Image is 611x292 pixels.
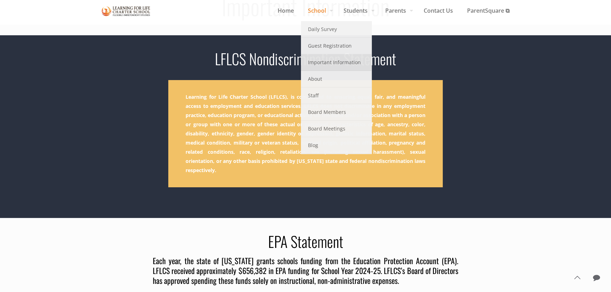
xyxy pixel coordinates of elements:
a: Guest Registration [301,38,371,54]
span: Blog [308,141,318,150]
h2: LFLCS Nondiscrimination Statement [95,49,516,68]
a: Important Information [301,54,371,71]
span: Board Meetings [308,124,345,133]
span: School [301,5,337,16]
span: Staff [308,91,319,100]
span: Contact Us [417,5,460,16]
span: Daily Survey [308,25,337,34]
span: Home [271,5,301,16]
h4: Each year, the state of [US_STATE] grants schools funding from the Education Protection Account (... [153,256,458,285]
a: Daily Survey [301,21,371,38]
a: Staff [301,87,371,104]
span: Guest Registration [308,41,352,50]
span: Important Information [308,58,361,67]
span: Parents [378,5,417,16]
span: Board Members [308,108,346,117]
a: Blog [301,137,371,154]
a: Board Members [301,104,371,121]
span: Students [337,5,378,16]
a: About [301,71,371,87]
a: Back to top icon [570,270,585,285]
h2: EPA Statement [95,232,516,250]
span: ParentSquare ⧉ [460,5,516,16]
p: Learning for Life Charter School (LFLCS), is committed to ensuring equal, fair, and meaningful ac... [168,80,442,187]
img: Important Information [102,5,150,17]
a: Board Meetings [301,121,371,137]
span: About [308,74,322,84]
